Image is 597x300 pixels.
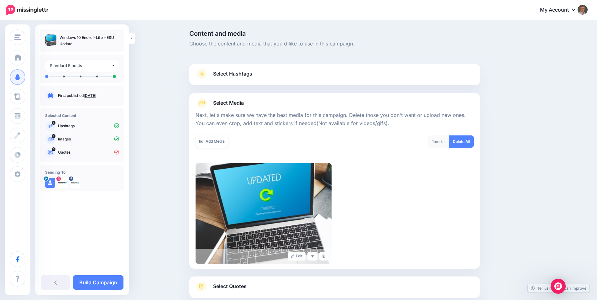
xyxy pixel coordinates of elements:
span: Choose the content and media that you'd like to use in this campaign. [189,40,480,48]
img: f12cfa617999d1b744badc71160a914c_large.jpg [196,163,332,264]
img: user_default_image.png [45,178,55,188]
div: Select Media [196,108,474,264]
div: media [427,135,449,148]
p: First published [58,93,119,98]
a: Add Media [196,135,228,148]
a: Tell us how we can improve [528,284,589,292]
a: Delete All [449,135,474,148]
div: Open Intercom Messenger [551,279,566,294]
a: Select Quotes [196,282,474,298]
img: 298904122_491295303008062_5151176161762072367_n-bsa154353.jpg [70,178,80,188]
span: 3 [52,147,55,151]
img: menu.png [14,34,21,40]
img: 327928650_673138581274106_3875633941848458916_n-bsa154355.jpg [58,178,68,188]
p: Next, let's make sure we have the best media for this campaign. Delete those you don't want or up... [196,111,474,128]
a: [DATE] [84,93,96,98]
div: Standard 5 posts [50,62,112,69]
a: Select Media [196,98,474,108]
span: Select Quotes [213,282,247,291]
span: 1 [52,134,55,138]
span: Select Media [213,99,244,107]
span: 5 [52,121,55,125]
span: Content and media [189,30,480,37]
a: Edit [288,252,306,261]
a: My Account [534,3,588,18]
p: Images [58,136,119,142]
img: Missinglettr [6,5,48,15]
button: Standard 5 posts [45,60,119,72]
span: Select Hashtags [213,70,252,78]
span: 1 [432,139,434,144]
img: f12cfa617999d1b744badc71160a914c_thumb.jpg [45,34,56,46]
p: Hashtags [58,123,119,129]
p: Windows 10 End-of-Life – ESU Update [60,34,119,47]
p: Quotes [58,150,119,155]
h4: Selected Content [45,113,119,118]
h4: Sending To [45,170,119,175]
a: Select Hashtags [196,69,474,85]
